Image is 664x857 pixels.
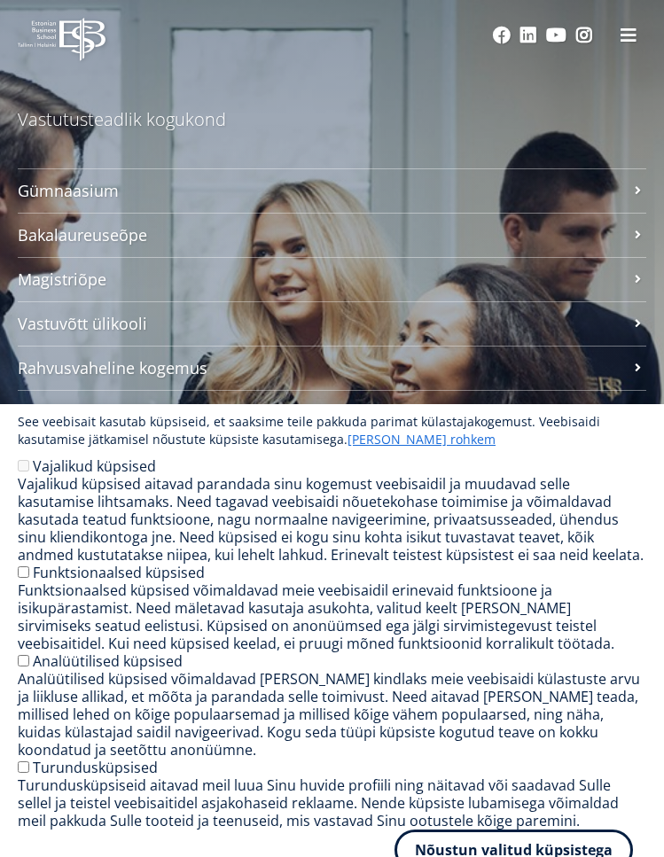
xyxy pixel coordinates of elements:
p: See veebisait kasutab küpsiseid, et saaksime teile pakkuda parimat külastajakogemust. Veebisaidi ... [18,413,646,448]
span: Magistriõpe [18,270,629,288]
a: Youtube [546,27,566,44]
a: Facebook [493,27,511,44]
p: Vastutusteadlik kogukond [18,106,646,133]
span: Teadustöö ja doktoriõpe [18,403,629,421]
span: Bakalaureuseõpe [18,226,629,244]
a: [PERSON_NAME] rohkem [348,431,496,448]
label: Turundusküpsised [33,758,158,777]
div: Vajalikud küpsised aitavad parandada sinu kogemust veebisaidil ja muudavad selle kasutamise lihts... [18,475,646,564]
div: Funktsionaalsed küpsised võimaldavad meie veebisaidil erinevaid funktsioone ja isikupärastamist. ... [18,581,646,652]
div: Analüütilised küpsised võimaldavad [PERSON_NAME] kindlaks meie veebisaidi külastuste arvu ja liik... [18,670,646,759]
a: Rahvusvaheline kogemus [18,346,646,390]
span: Vastuvõtt ülikooli [18,315,629,332]
a: Gümnaasium [18,168,646,213]
div: Turundusküpsiseid aitavad meil luua Sinu huvide profiili ning näitavad või saadavad Sulle sellel ... [18,776,646,830]
a: Bakalaureuseõpe [18,213,646,257]
span: Gümnaasium [18,182,629,199]
a: Linkedin [519,27,537,44]
a: Magistriõpe [18,257,646,301]
span: Rahvusvaheline kogemus [18,359,629,377]
label: Analüütilised küpsised [33,651,183,671]
a: Teadustöö ja doktoriõpe [18,390,646,434]
label: Vajalikud küpsised [33,456,156,476]
a: Instagram [575,27,593,44]
a: Vastuvõtt ülikooli [18,301,646,346]
label: Funktsionaalsed küpsised [33,563,205,582]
